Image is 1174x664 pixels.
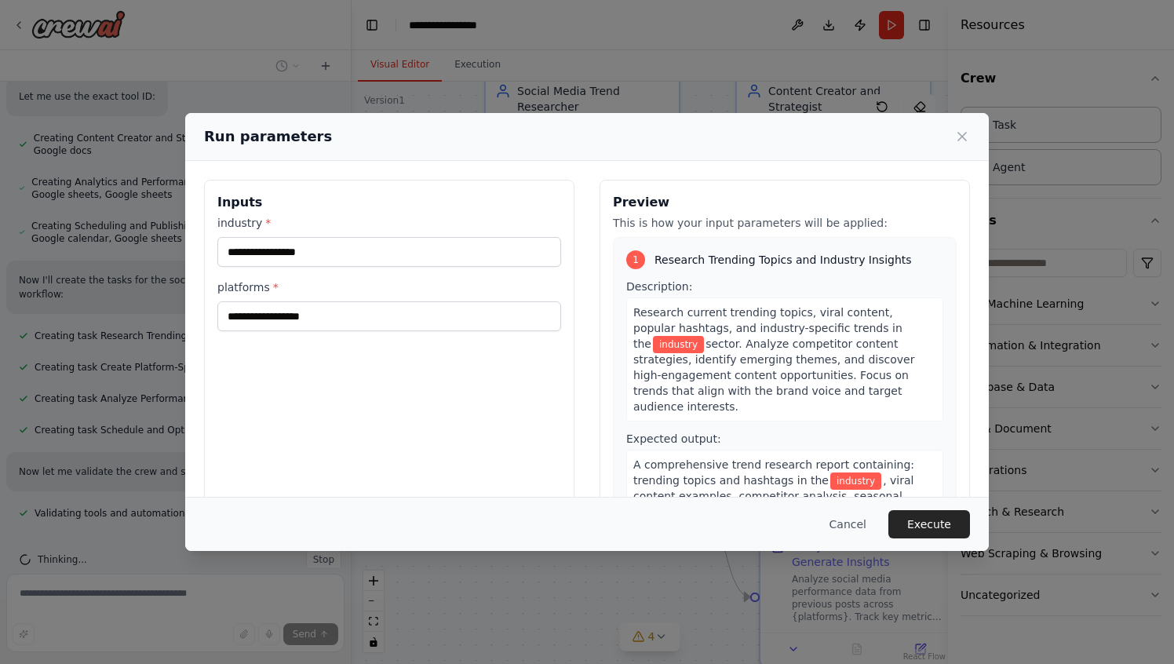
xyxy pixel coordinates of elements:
h2: Run parameters [204,126,332,148]
button: Execute [888,510,970,538]
label: industry [217,215,561,231]
span: sector. Analyze competitor content strategies, identify emerging themes, and discover high-engage... [633,337,914,413]
span: Variable: industry [653,336,704,353]
h3: Inputs [217,193,561,212]
span: Expected output: [626,432,721,445]
h3: Preview [613,193,957,212]
button: Cancel [817,510,879,538]
span: Description: [626,280,692,293]
label: platforms [217,279,561,295]
p: This is how your input parameters will be applied: [613,215,957,231]
span: Research current trending topics, viral content, popular hashtags, and industry-specific trends i... [633,306,902,350]
span: Variable: industry [830,472,881,490]
span: A comprehensive trend research report containing: trending topics and hashtags in the [633,458,914,487]
div: 1 [626,250,645,269]
span: Research Trending Topics and Industry Insights [654,252,912,268]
